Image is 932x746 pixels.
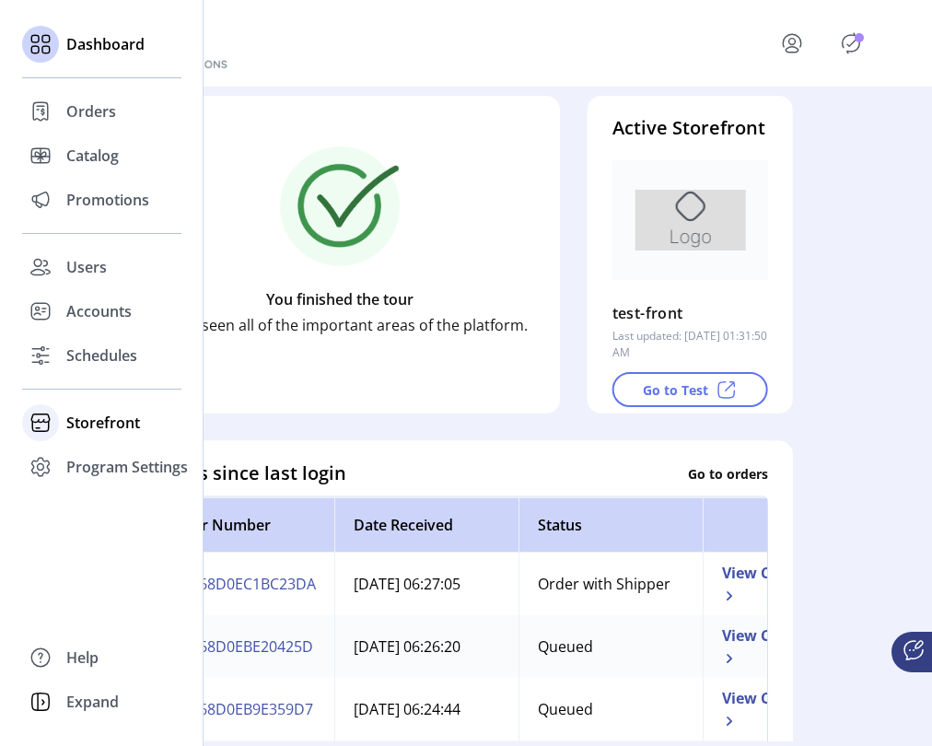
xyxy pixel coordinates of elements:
[612,372,768,407] button: Go to Test
[146,460,346,487] h4: Orders since last login
[703,678,822,740] td: View Cards
[146,553,334,615] td: 589Z68D0EC1BC23DA
[688,463,768,483] p: Go to orders
[266,288,414,310] p: You finished the tour
[518,615,703,678] td: Queued
[518,678,703,740] td: Queued
[612,328,768,361] p: Last updated: [DATE] 01:31:50 AM
[334,497,518,553] th: Date Received
[146,615,334,678] td: 589Z68D0EBE20425D
[66,100,116,122] span: Orders
[334,553,518,615] td: [DATE] 06:27:05
[334,678,518,740] td: [DATE] 06:24:44
[66,189,149,211] span: Promotions
[66,300,132,322] span: Accounts
[66,412,140,434] span: Storefront
[66,456,188,478] span: Program Settings
[836,29,866,58] button: Publisher Panel
[334,615,518,678] td: [DATE] 06:26:20
[703,553,822,615] td: View Cards
[66,344,137,367] span: Schedules
[146,678,334,740] td: 589Z68D0EB9E359D7
[66,256,107,278] span: Users
[66,145,119,167] span: Catalog
[146,497,334,553] th: Order Number
[518,553,703,615] td: Order with Shipper
[755,21,836,65] button: menu
[66,33,145,55] span: Dashboard
[153,314,528,336] p: You’ve seen all of the important areas of the platform.
[612,298,683,328] p: test-front
[66,691,119,713] span: Expand
[612,114,768,142] h4: Active Storefront
[518,497,703,553] th: Status
[66,647,99,669] span: Help
[703,615,822,678] td: View Cards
